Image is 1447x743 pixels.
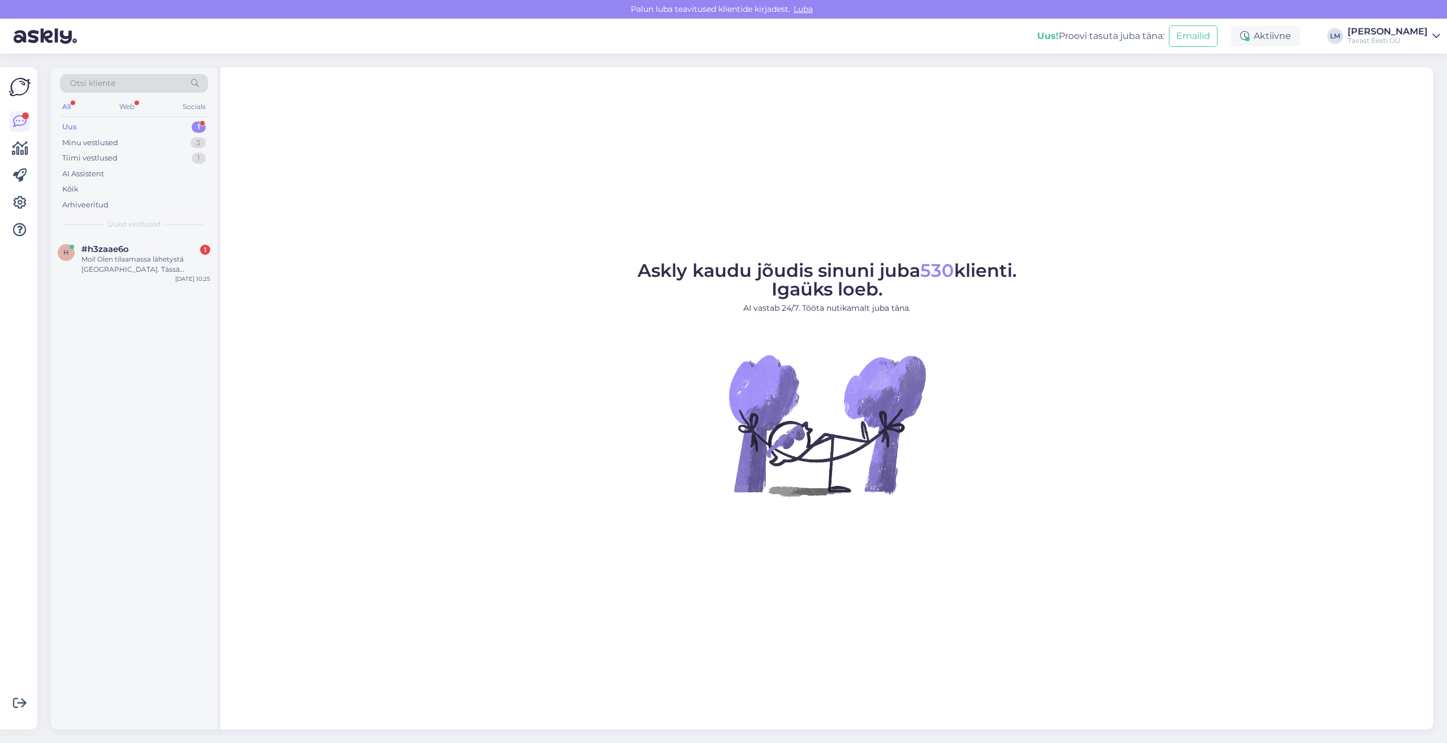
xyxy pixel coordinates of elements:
[1231,26,1300,46] div: Aktiivne
[81,254,210,275] div: Moi! Olen tilaamassa lähetystä [GEOGRAPHIC_DATA]. Tässä pyydetään valitsemaan pick up point, eli ...
[62,153,118,164] div: Tiimi vestlused
[62,137,118,149] div: Minu vestlused
[9,76,31,98] img: Askly Logo
[638,302,1017,314] p: AI vastab 24/7. Tööta nutikamalt juba täna.
[180,99,208,114] div: Socials
[1327,28,1343,44] div: LM
[1348,27,1428,36] div: [PERSON_NAME]
[192,121,206,133] div: 1
[62,121,77,133] div: Uus
[81,244,129,254] span: #h3zaae6o
[920,259,954,281] span: 530
[117,99,137,114] div: Web
[1169,25,1218,47] button: Emailid
[1037,29,1164,43] div: Proovi tasuta juba täna:
[63,248,69,257] span: h
[190,137,206,149] div: 3
[62,168,104,180] div: AI Assistent
[1348,36,1428,45] div: Tavast Eesti OÜ
[200,245,210,255] div: 1
[62,199,109,211] div: Arhiveeritud
[192,153,206,164] div: 1
[70,77,115,89] span: Otsi kliente
[1348,27,1440,45] a: [PERSON_NAME]Tavast Eesti OÜ
[60,99,73,114] div: All
[790,4,816,14] span: Luba
[638,259,1017,300] span: Askly kaudu jõudis sinuni juba klienti. Igaüks loeb.
[108,219,161,229] span: Uued vestlused
[175,275,210,283] div: [DATE] 10:25
[725,323,929,527] img: No Chat active
[1037,31,1059,41] b: Uus!
[62,184,79,195] div: Kõik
